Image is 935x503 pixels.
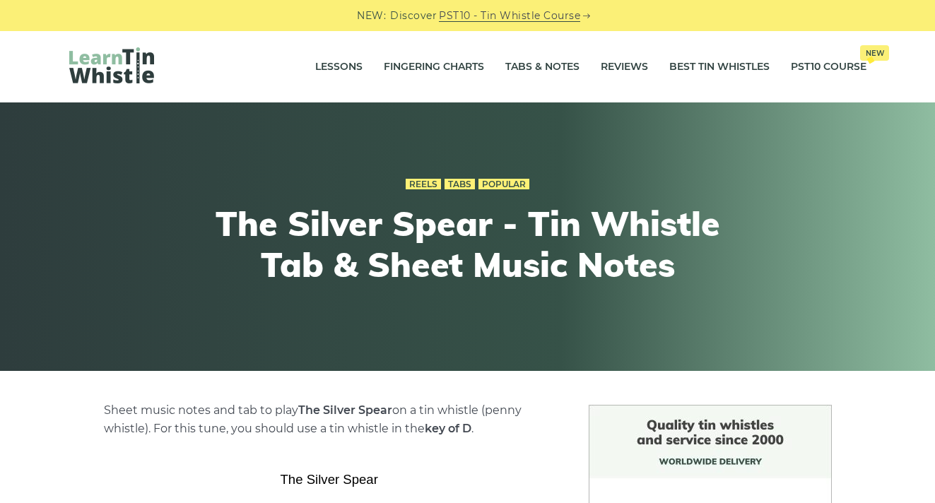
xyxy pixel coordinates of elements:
[601,49,648,85] a: Reviews
[315,49,363,85] a: Lessons
[860,45,889,61] span: New
[669,49,770,85] a: Best Tin Whistles
[445,179,475,190] a: Tabs
[104,401,555,438] p: Sheet music notes and tab to play on a tin whistle (penny whistle). For this tune, you should use...
[791,49,866,85] a: PST10 CourseNew
[208,203,728,285] h1: The Silver Spear - Tin Whistle Tab & Sheet Music Notes
[69,47,154,83] img: LearnTinWhistle.com
[298,403,392,417] strong: The Silver Spear
[505,49,580,85] a: Tabs & Notes
[478,179,529,190] a: Popular
[425,422,471,435] strong: key of D
[406,179,441,190] a: Reels
[384,49,484,85] a: Fingering Charts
